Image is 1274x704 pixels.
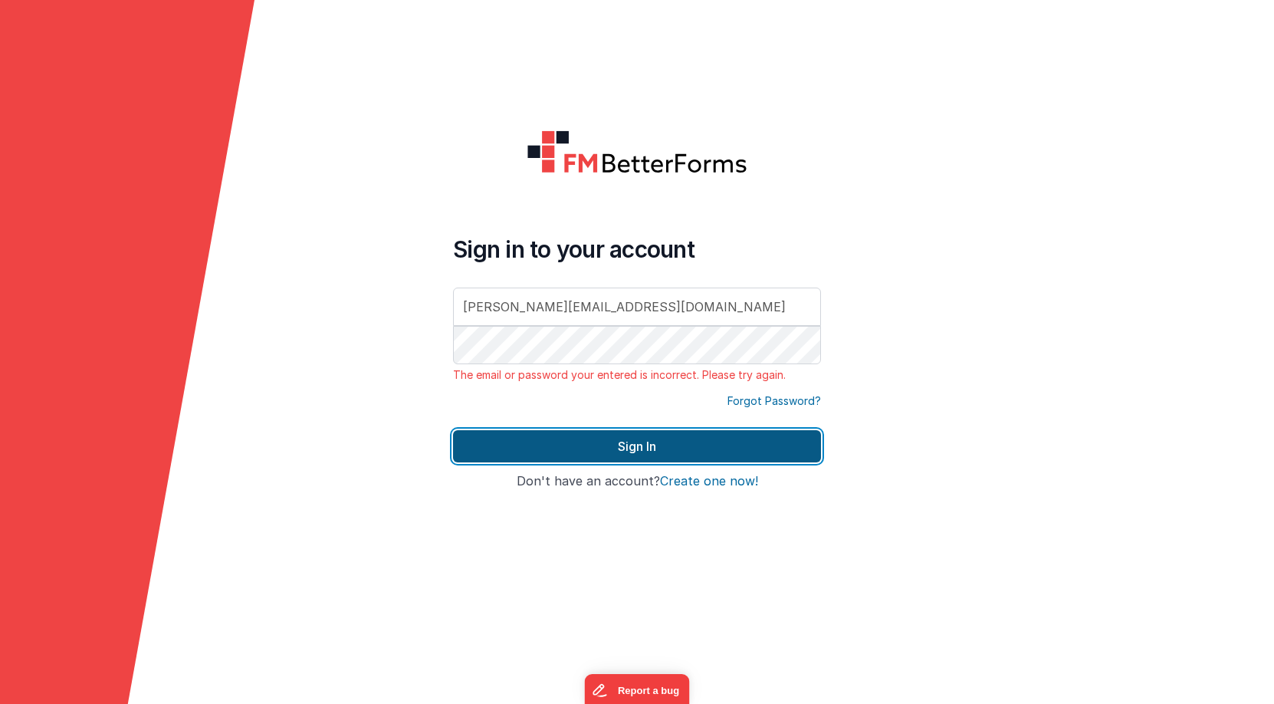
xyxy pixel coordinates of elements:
[453,430,821,462] button: Sign In
[453,475,821,489] h4: Don't have an account?
[453,288,821,326] input: Email Address
[453,235,821,263] h4: Sign in to your account
[453,367,821,383] p: The email or password your entered is incorrect. Please try again.
[727,393,821,409] a: Forgot Password?
[660,475,758,489] button: Create one now!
